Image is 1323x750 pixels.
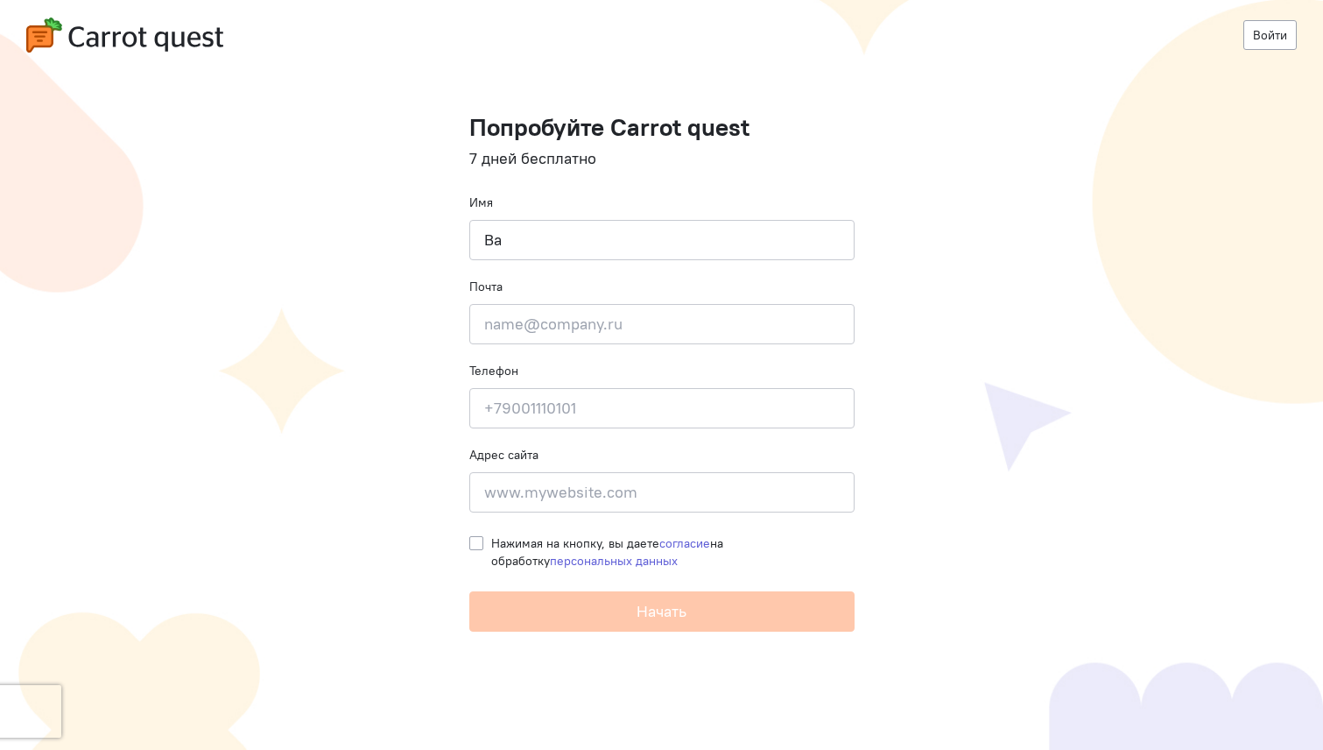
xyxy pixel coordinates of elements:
input: name@company.ru [469,304,855,344]
input: www.mywebsite.com [469,472,855,513]
span: Нажимая на кнопку, вы даете на обработку [491,535,723,569]
a: персональных данных [550,553,678,569]
h1: Попробуйте Carrot quest [469,114,855,141]
label: Почта [469,278,503,295]
h4: 7 дней бесплатно [469,150,855,167]
a: Войти [1243,20,1297,50]
label: Имя [469,194,493,211]
button: Начать [469,591,855,632]
label: Телефон [469,362,518,379]
span: Начать [637,601,686,621]
label: Адрес сайта [469,446,538,463]
input: Ваше имя [469,220,855,260]
a: согласие [659,535,710,551]
img: carrot-quest-logo.svg [26,18,223,53]
input: +79001110101 [469,388,855,428]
